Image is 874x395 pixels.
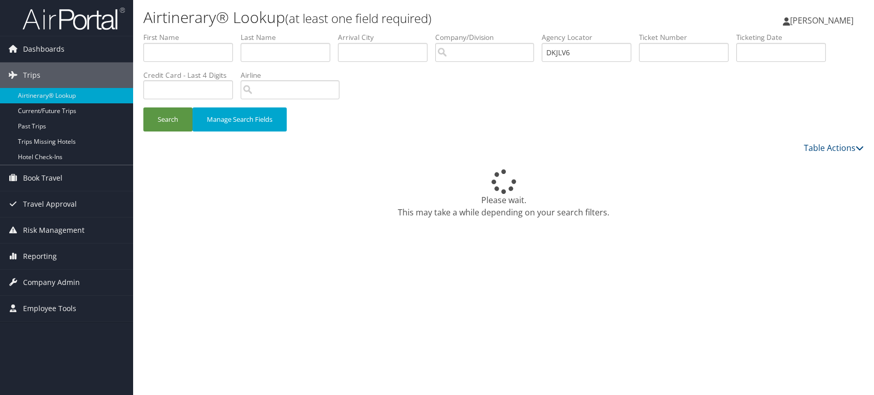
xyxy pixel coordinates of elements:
button: Search [143,107,193,131]
label: First Name [143,32,241,42]
span: Travel Approval [23,191,77,217]
a: [PERSON_NAME] [783,5,864,36]
span: Company Admin [23,270,80,295]
div: Please wait. This may take a while depending on your search filters. [143,169,864,218]
button: Manage Search Fields [193,107,287,131]
span: [PERSON_NAME] [790,15,854,26]
label: Ticketing Date [736,32,834,42]
span: Risk Management [23,217,84,243]
span: Dashboards [23,36,65,62]
span: Trips [23,62,40,88]
span: Employee Tools [23,296,76,321]
a: Table Actions [804,142,864,153]
label: Ticket Number [639,32,736,42]
label: Last Name [241,32,338,42]
span: Reporting [23,244,57,269]
label: Agency Locator [542,32,639,42]
label: Arrival City [338,32,435,42]
label: Credit Card - Last 4 Digits [143,70,241,80]
label: Airline [241,70,347,80]
h1: Airtinerary® Lookup [143,7,624,28]
span: Book Travel [23,165,62,191]
small: (at least one field required) [285,10,432,27]
label: Company/Division [435,32,542,42]
img: airportal-logo.png [23,7,125,31]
